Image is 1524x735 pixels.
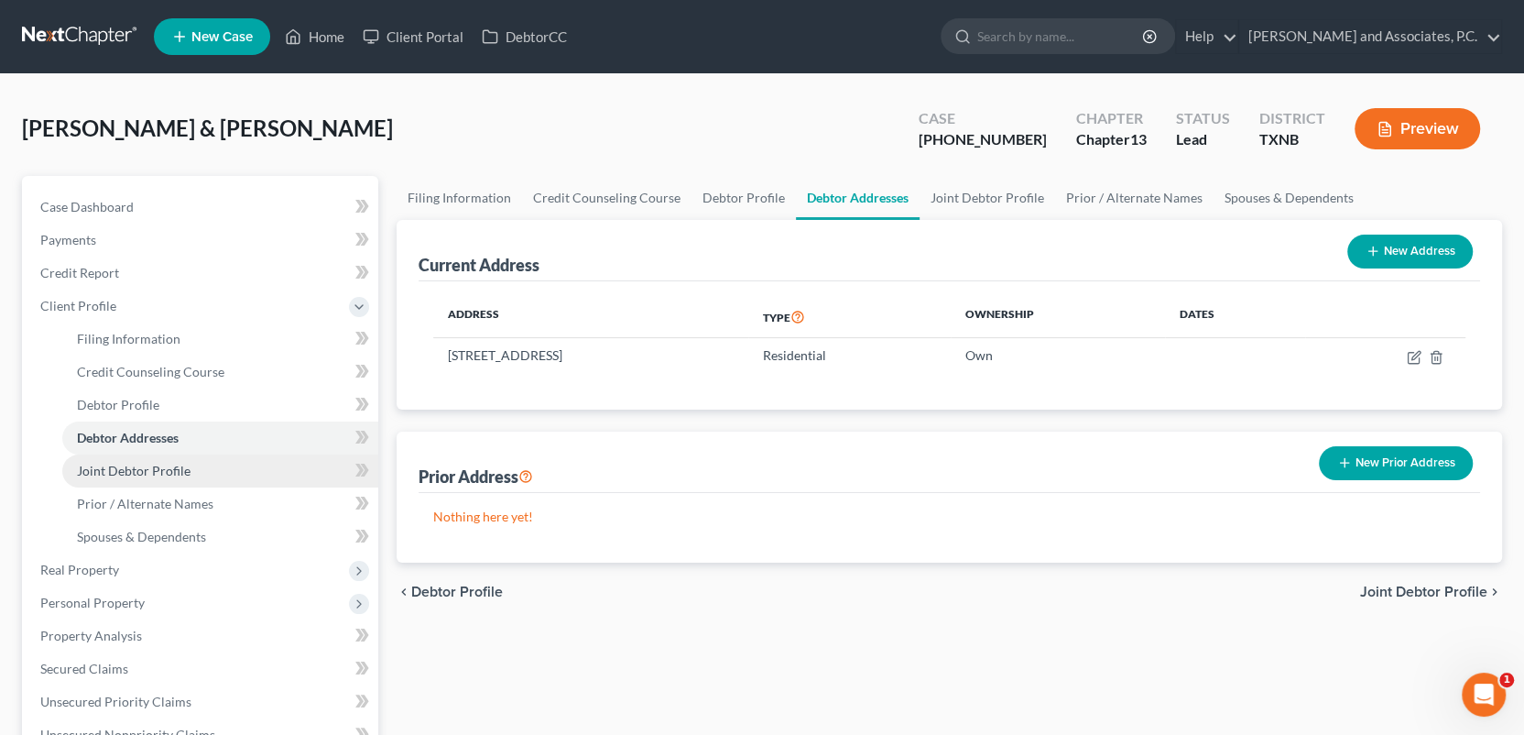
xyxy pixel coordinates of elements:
th: Ownership [951,296,1165,338]
div: Lead [1176,129,1230,150]
a: Home [276,20,354,53]
span: Debtor Profile [77,397,159,412]
span: Client Profile [40,298,116,313]
span: 13 [1130,130,1147,148]
div: [PHONE_NUMBER] [919,129,1047,150]
a: Debtor Profile [691,176,796,220]
div: Chapter [1076,129,1147,150]
a: Filing Information [62,323,378,356]
a: Credit Counseling Course [522,176,691,220]
input: Search by name... [977,19,1145,53]
p: Nothing here yet! [433,508,1465,526]
div: Prior Address [419,466,533,488]
th: Dates [1165,296,1305,338]
a: Unsecured Priority Claims [26,686,378,719]
span: Prior / Alternate Names [77,496,213,511]
span: New Case [191,30,253,44]
a: Debtor Addresses [796,176,920,220]
button: chevron_left Debtor Profile [397,585,503,599]
div: Case [919,108,1047,129]
a: Debtor Profile [62,389,378,422]
span: Debtor Profile [411,585,503,599]
span: Debtor Addresses [77,430,179,445]
span: Payments [40,232,96,247]
a: DebtorCC [473,20,576,53]
span: [PERSON_NAME] & [PERSON_NAME] [22,115,393,141]
a: Spouses & Dependents [62,521,378,554]
a: Credit Report [26,257,378,290]
td: Residential [748,338,951,373]
span: Credit Counseling Course [77,364,224,379]
span: Joint Debtor Profile [77,463,190,478]
span: Property Analysis [40,628,142,643]
button: New Prior Address [1319,446,1473,480]
span: Real Property [40,562,119,577]
a: Joint Debtor Profile [62,455,378,488]
th: Address [433,296,748,338]
a: Prior / Alternate Names [1055,176,1214,220]
td: [STREET_ADDRESS] [433,338,748,373]
a: Payments [26,224,378,257]
span: Personal Property [40,595,145,610]
button: Joint Debtor Profile chevron_right [1360,585,1502,599]
a: Debtor Addresses [62,422,378,455]
a: Property Analysis [26,620,378,653]
span: Joint Debtor Profile [1360,585,1487,599]
span: Case Dashboard [40,199,134,214]
a: Filing Information [397,176,522,220]
a: Joint Debtor Profile [920,176,1055,220]
td: Own [951,338,1165,373]
a: Secured Claims [26,653,378,686]
a: Case Dashboard [26,191,378,224]
span: Filing Information [77,331,180,346]
a: Prior / Alternate Names [62,488,378,521]
th: Type [748,296,951,338]
a: Spouses & Dependents [1214,176,1365,220]
span: Credit Report [40,265,119,280]
span: Unsecured Priority Claims [40,694,191,709]
div: Chapter [1076,108,1147,129]
span: 1 [1499,673,1514,687]
i: chevron_right [1487,585,1502,599]
a: Help [1176,20,1237,53]
div: District [1259,108,1325,129]
button: New Address [1347,235,1473,269]
a: [PERSON_NAME] and Associates, P.C. [1239,20,1501,53]
a: Credit Counseling Course [62,356,378,389]
div: Status [1176,108,1230,129]
div: TXNB [1259,129,1325,150]
iframe: Intercom live chat [1462,673,1506,717]
button: Preview [1355,108,1480,149]
a: Client Portal [354,20,473,53]
span: Secured Claims [40,661,128,676]
i: chevron_left [397,585,411,599]
div: Current Address [419,254,539,276]
span: Spouses & Dependents [77,529,206,544]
